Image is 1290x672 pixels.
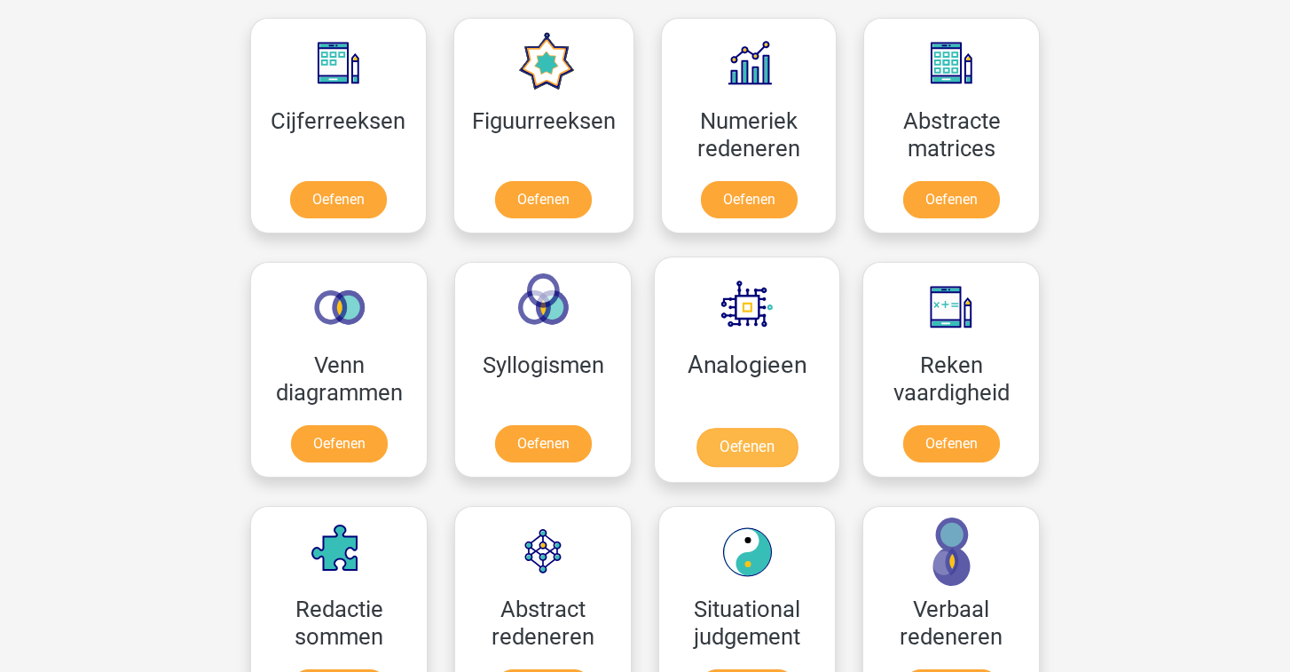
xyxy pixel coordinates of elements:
a: Oefenen [495,425,592,462]
a: Oefenen [291,425,388,462]
a: Oefenen [903,181,1000,218]
a: Oefenen [495,181,592,218]
a: Oefenen [696,428,798,467]
a: Oefenen [290,181,387,218]
a: Oefenen [701,181,798,218]
a: Oefenen [903,425,1000,462]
